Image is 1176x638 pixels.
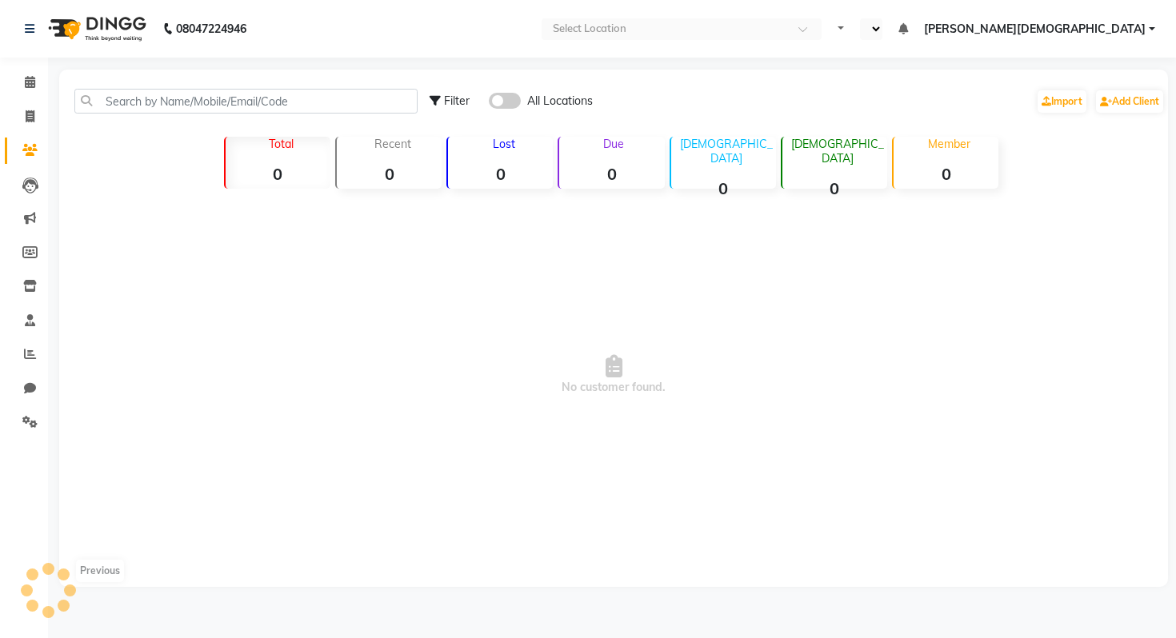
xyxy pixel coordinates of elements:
[678,137,776,165] p: [DEMOGRAPHIC_DATA]
[671,178,776,198] strong: 0
[41,6,150,51] img: logo
[789,137,887,165] p: [DEMOGRAPHIC_DATA]
[176,6,246,51] b: 08047224946
[448,164,553,184] strong: 0
[232,137,330,151] p: Total
[553,21,626,37] div: Select Location
[900,137,998,151] p: Member
[226,164,330,184] strong: 0
[59,195,1168,555] span: No customer found.
[894,164,998,184] strong: 0
[337,164,442,184] strong: 0
[924,21,1146,38] span: [PERSON_NAME][DEMOGRAPHIC_DATA]
[527,93,593,110] span: All Locations
[1038,90,1086,113] a: Import
[559,164,664,184] strong: 0
[1096,90,1163,113] a: Add Client
[74,89,418,114] input: Search by Name/Mobile/Email/Code
[343,137,442,151] p: Recent
[782,178,887,198] strong: 0
[444,94,470,108] span: Filter
[562,137,664,151] p: Due
[454,137,553,151] p: Lost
